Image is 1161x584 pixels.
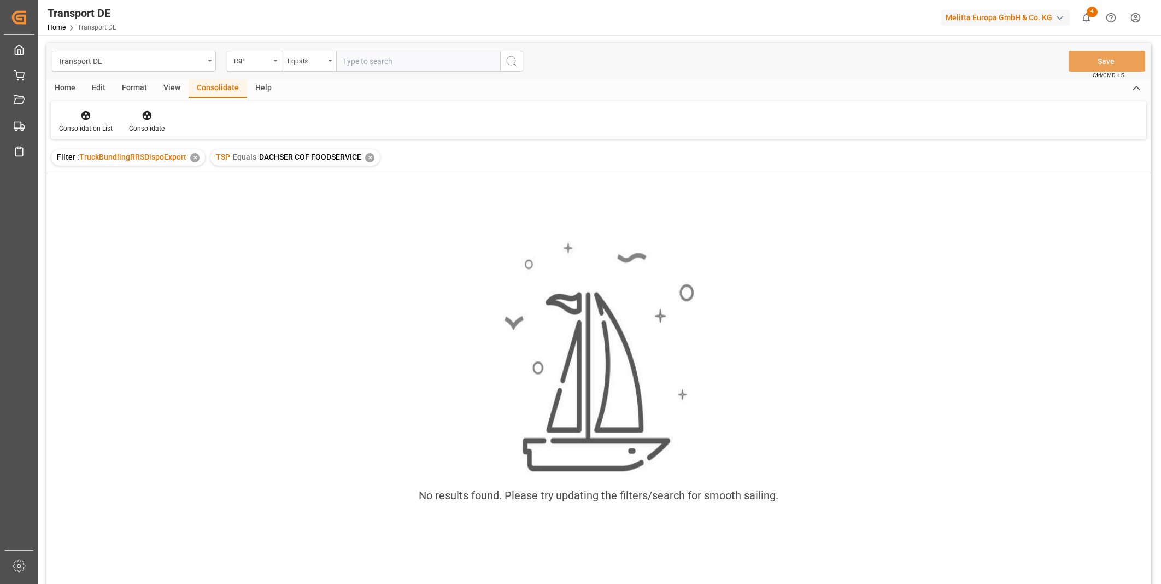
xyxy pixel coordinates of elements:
[1074,5,1099,30] button: show 4 new notifications
[227,51,282,72] button: open menu
[500,51,523,72] button: search button
[259,153,361,161] span: DACHSER COF FOODSERVICE
[247,79,280,98] div: Help
[1087,7,1098,17] span: 4
[48,5,116,21] div: Transport DE
[216,153,230,161] span: TSP
[336,51,500,72] input: Type to search
[288,54,325,66] div: Equals
[59,124,113,133] div: Consolidation List
[48,24,66,31] a: Home
[46,79,84,98] div: Home
[114,79,155,98] div: Format
[503,241,694,474] img: smooth_sailing.jpeg
[84,79,114,98] div: Edit
[57,153,79,161] span: Filter :
[941,7,1074,28] button: Melitta Europa GmbH & Co. KG
[155,79,189,98] div: View
[58,54,204,67] div: Transport DE
[233,153,256,161] span: Equals
[365,153,374,162] div: ✕
[129,124,165,133] div: Consolidate
[1069,51,1145,72] button: Save
[52,51,216,72] button: open menu
[79,153,186,161] span: TruckBundlingRRSDispoExport
[941,10,1070,26] div: Melitta Europa GmbH & Co. KG
[190,153,200,162] div: ✕
[282,51,336,72] button: open menu
[1099,5,1123,30] button: Help Center
[419,487,778,504] div: No results found. Please try updating the filters/search for smooth sailing.
[233,54,270,66] div: TSP
[1093,71,1124,79] span: Ctrl/CMD + S
[189,79,247,98] div: Consolidate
